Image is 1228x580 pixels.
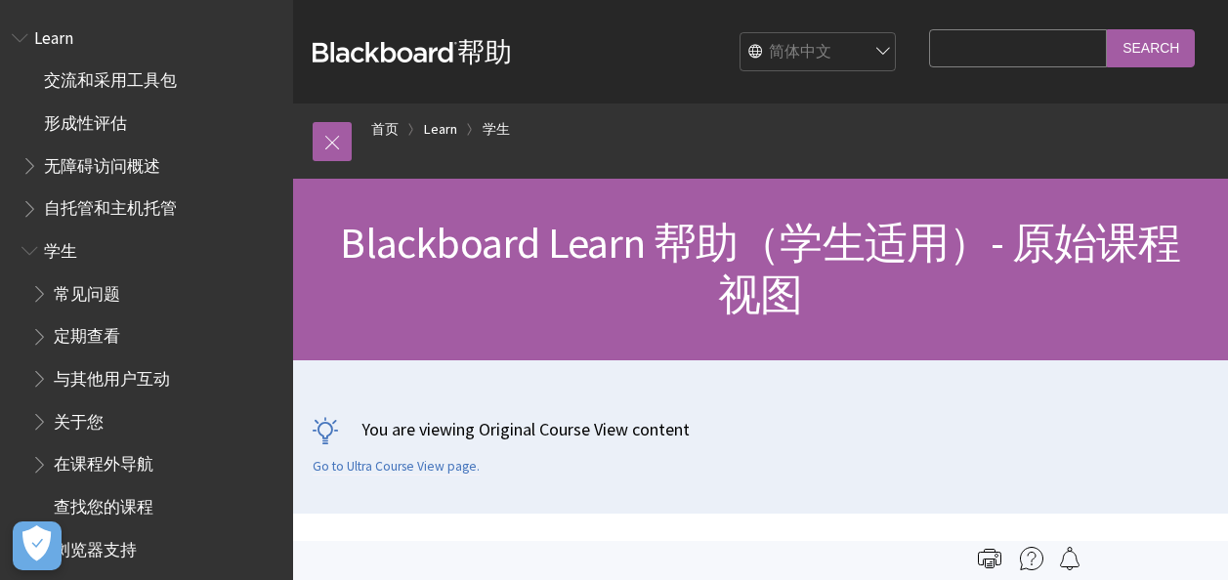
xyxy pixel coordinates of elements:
[313,34,512,69] a: Blackboard帮助
[54,490,153,517] span: 查找您的课程
[313,458,480,476] a: Go to Ultra Course View page.
[44,106,127,133] span: 形成性评估
[13,521,62,570] button: Open Preferences
[1020,547,1043,570] img: More help
[54,277,120,304] span: 常见问题
[741,33,897,72] select: Site Language Selector
[1107,29,1195,67] input: Search
[54,533,137,559] span: 浏览器支持
[483,117,510,142] a: 学生
[340,216,1180,321] span: Blackboard Learn 帮助（学生适用）- 原始课程视图
[54,405,104,432] span: 关于您
[34,21,73,48] span: Learn
[978,547,1001,570] img: Print
[54,320,120,347] span: 定期查看
[424,117,457,142] a: Learn
[44,64,177,91] span: 交流和采用工具包
[44,149,160,176] span: 无障碍访问概述
[313,42,457,62] strong: Blackboard
[54,362,170,389] span: 与其他用户互动
[54,448,153,475] span: 在课程外导航
[1058,547,1081,570] img: Follow this page
[44,234,77,261] span: 学生
[371,117,399,142] a: 首页
[313,417,1208,441] p: You are viewing Original Course View content
[44,192,177,219] span: 自托管和主机托管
